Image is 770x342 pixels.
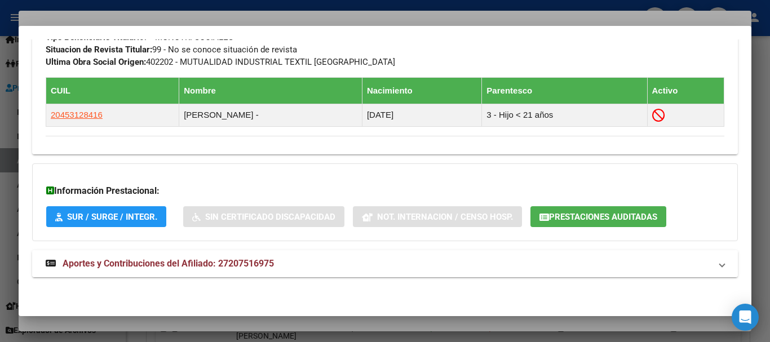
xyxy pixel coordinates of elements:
span: Sin Certificado Discapacidad [205,212,335,222]
h3: Información Prestacional: [46,184,724,198]
strong: Ultima Obra Social Origen: [46,57,146,67]
span: 402202 - MUTUALIDAD INDUSTRIAL TEXTIL [GEOGRAPHIC_DATA] [46,57,395,67]
span: Not. Internacion / Censo Hosp. [377,212,513,222]
strong: Tipo Beneficiario Titular: [46,32,139,42]
mat-expansion-panel-header: Aportes y Contribuciones del Afiliado: 27207516975 [32,250,738,277]
button: Prestaciones Auditadas [530,206,666,227]
span: Aportes y Contribuciones del Afiliado: 27207516975 [63,258,274,269]
th: Nombre [179,77,362,104]
div: Open Intercom Messenger [732,304,759,331]
button: SUR / SURGE / INTEGR. [46,206,166,227]
strong: Situacion de Revista Titular: [46,45,152,55]
span: SUR / SURGE / INTEGR. [67,212,157,222]
button: Sin Certificado Discapacidad [183,206,344,227]
button: Not. Internacion / Censo Hosp. [353,206,522,227]
span: 07 - MONOTR. SOCIALES [46,32,233,42]
td: [PERSON_NAME] - [179,104,362,126]
th: Parentesco [482,77,647,104]
span: Prestaciones Auditadas [549,212,657,222]
td: 3 - Hijo < 21 años [482,104,647,126]
th: Nacimiento [362,77,481,104]
td: [DATE] [362,104,481,126]
th: CUIL [46,77,179,104]
span: 20453128416 [51,110,103,119]
span: 99 - No se conoce situación de revista [46,45,297,55]
th: Activo [647,77,724,104]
